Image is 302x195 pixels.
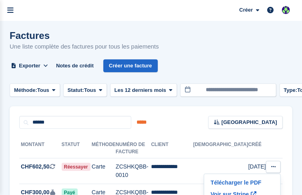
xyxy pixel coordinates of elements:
span: Exporter [19,62,40,70]
th: [DEMOGRAPHIC_DATA] [193,138,248,158]
p: Une liste complète des factures pour tous les paiements [10,42,159,51]
th: Statut [62,138,92,158]
span: Type: [284,86,298,94]
span: Tous [37,86,49,94]
th: Créé [248,138,266,158]
td: Carte [92,158,116,184]
a: Notes de crédit [53,59,97,73]
span: Méthode: [14,86,37,94]
h1: Factures [10,30,159,41]
span: [GEOGRAPHIC_DATA] [221,118,277,126]
a: Créer une facture [103,59,158,73]
button: Exporter [10,59,50,73]
th: Client [151,138,193,158]
button: Méthode: Tous [10,83,60,97]
span: Les 12 derniers mois [115,86,166,94]
th: Montant [19,138,62,158]
a: Télécharger le PDF [207,177,277,188]
td: ZCSHKQBB-0010 [116,158,151,184]
button: Les 12 derniers mois [110,83,177,97]
span: Tous [84,86,96,94]
td: [DATE] [248,158,266,184]
span: Statut: [68,86,84,94]
th: Méthode [92,138,116,158]
img: Tess Bédat [282,6,290,14]
th: Numéro de facture [116,138,151,158]
button: Statut: Tous [63,83,107,97]
span: Créer [240,6,253,14]
span: CHF602,50 [21,162,50,171]
span: Réessayer [62,163,91,171]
